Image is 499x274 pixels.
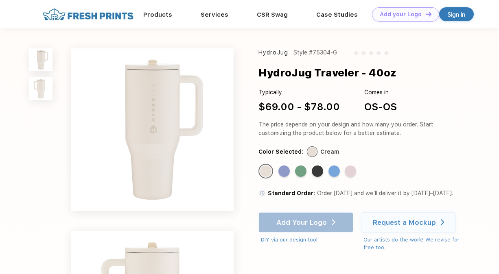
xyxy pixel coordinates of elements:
div: Color Selected: [258,148,303,156]
div: Our artists do the work! We revise for free too. [363,236,463,252]
div: Riptide [328,165,340,177]
img: standard order [258,189,266,197]
img: gray_star.svg [376,50,381,55]
img: gray_star.svg [384,50,389,55]
div: Style #75304-G [293,48,337,57]
img: gray_star.svg [354,50,359,55]
img: gray_star.svg [361,50,366,55]
a: Products [143,11,172,18]
div: Sage [295,165,306,177]
div: HydroJug [258,48,288,57]
div: Peri [278,165,290,177]
img: gray_star.svg [369,50,374,55]
div: Add your Logo [380,11,422,18]
a: Sign in [439,7,474,21]
div: $69.00 - $78.00 [258,100,340,114]
div: Typically [258,88,340,97]
div: Pink Sand [345,165,356,177]
div: HydroJug Traveler - 40oz [258,65,396,80]
span: Standard Order: [268,190,315,196]
img: func=resize&h=640 [71,48,234,211]
img: fo%20logo%202.webp [40,7,136,22]
div: Comes in [364,88,397,97]
div: Cream [320,148,339,156]
div: DIY via our design tool. [261,236,353,244]
img: func=resize&h=100 [29,77,52,100]
div: Sign in [448,10,465,19]
div: OS-OS [364,100,397,114]
img: white arrow [441,219,444,225]
span: Order [DATE] and we’ll deliver it by [DATE]–[DATE]. [317,190,453,196]
img: DT [426,12,431,16]
img: func=resize&h=100 [29,48,52,71]
div: Black [312,165,323,177]
div: The price depends on your design and how many you order. Start customizing the product below for ... [258,120,463,137]
div: Request a Mockup [373,218,436,226]
div: Cream [260,165,271,177]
